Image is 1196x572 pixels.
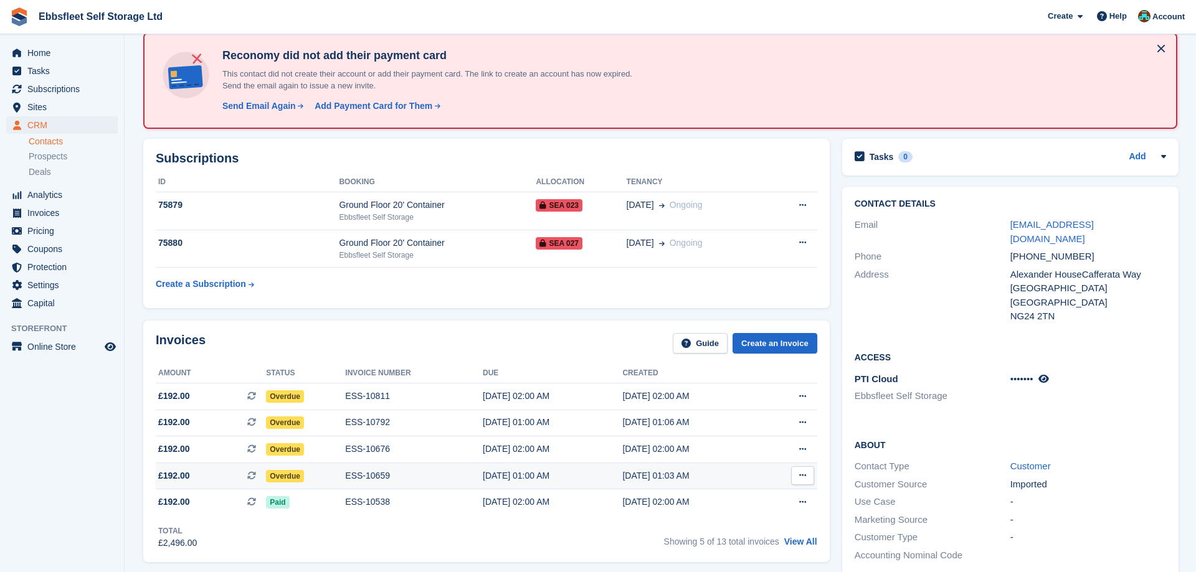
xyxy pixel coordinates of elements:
span: Protection [27,258,102,276]
span: Tasks [27,62,102,80]
th: ID [156,172,339,192]
div: Contact Type [855,459,1010,474]
span: Help [1109,10,1127,22]
div: [DATE] 02:00 AM [622,495,762,509]
a: View All [784,537,817,546]
span: [DATE] [627,199,654,212]
h4: Reconomy did not add their payment card [217,49,653,63]
a: menu [6,98,118,116]
a: Create an Invoice [733,333,817,354]
span: [DATE] [627,237,654,250]
span: Subscriptions [27,80,102,98]
span: Online Store [27,338,102,355]
span: Ongoing [670,200,703,210]
th: Status [266,363,345,383]
img: stora-icon-8386f47178a22dfd0bd8f6a31ec36ba5ce8667c1dd55bd0f319d3a0aa187defe.svg [10,7,29,26]
a: Add Payment Card for Them [310,100,442,113]
a: menu [6,240,118,258]
div: - [1010,513,1166,527]
div: [DATE] 02:00 AM [622,443,762,456]
div: NG24 2TN [1010,309,1166,324]
span: Home [27,44,102,62]
span: £192.00 [158,469,190,482]
span: Ongoing [670,238,703,248]
div: Address [855,268,1010,324]
div: ESS-10538 [345,495,483,509]
span: Overdue [266,470,304,482]
a: menu [6,204,118,222]
div: Send Email Again [222,100,296,113]
span: Showing 5 of 13 total invoices [664,537,779,546]
div: Customer Type [855,530,1010,545]
a: Create a Subscription [156,273,254,296]
div: 75879 [156,199,339,212]
p: This contact did not create their account or add their payment card. The link to create an accoun... [217,68,653,92]
span: £192.00 [158,416,190,429]
a: Deals [29,166,118,179]
span: Account [1152,11,1185,23]
h2: Contact Details [855,199,1166,209]
span: Settings [27,276,102,294]
a: menu [6,186,118,204]
div: Add Payment Card for Them [315,100,432,113]
div: Ebbsfleet Self Storage [339,250,536,261]
img: no-card-linked-e7822e413c904bf8b177c4d89f31251c4716f9871600ec3ca5bfc59e148c83f4.svg [159,49,212,101]
th: Created [622,363,762,383]
div: [DATE] 02:00 AM [483,443,622,456]
span: Create [1048,10,1073,22]
div: Marketing Source [855,513,1010,527]
span: SEA 023 [536,199,582,212]
a: menu [6,276,118,294]
img: George Spring [1138,10,1151,22]
div: 0 [898,151,913,162]
h2: Invoices [156,333,206,354]
span: Prospects [29,151,67,162]
a: menu [6,62,118,80]
h2: About [855,438,1166,451]
span: £192.00 [158,443,190,456]
span: Sites [27,98,102,116]
span: £192.00 [158,390,190,403]
a: menu [6,294,118,312]
span: £192.00 [158,495,190,509]
a: menu [6,80,118,98]
div: [DATE] 02:00 AM [483,390,622,403]
span: Storefront [11,322,124,335]
div: Customer Source [855,477,1010,492]
a: Ebbsfleet Self Storage Ltd [34,6,168,27]
th: Tenancy [627,172,769,192]
div: Ground Floor 20' Container [339,237,536,250]
a: Contacts [29,136,118,148]
div: Accounting Nominal Code [855,548,1010,563]
a: menu [6,44,118,62]
div: Use Case [855,495,1010,509]
div: Imported [1010,477,1166,492]
a: [EMAIL_ADDRESS][DOMAIN_NAME] [1010,219,1094,244]
div: Ebbsfleet Self Storage [339,212,536,223]
div: ESS-10792 [345,416,483,429]
div: [DATE] 01:00 AM [483,416,622,429]
li: Ebbsfleet Self Storage [855,389,1010,403]
a: Guide [673,333,728,354]
div: ESS-10676 [345,443,483,456]
a: Preview store [103,339,118,354]
span: PTI Cloud [855,373,898,384]
span: Paid [266,496,289,509]
th: Due [483,363,622,383]
span: Deals [29,166,51,178]
th: Booking [339,172,536,192]
span: Coupons [27,240,102,258]
div: ESS-10659 [345,469,483,482]
div: [DATE] 02:00 AM [622,390,762,403]
div: - [1010,530,1166,545]
a: menu [6,338,118,355]
div: Email [855,218,1010,246]
div: [GEOGRAPHIC_DATA] [1010,296,1166,310]
span: Overdue [266,443,304,456]
th: Allocation [536,172,626,192]
div: ESS-10811 [345,390,483,403]
span: Analytics [27,186,102,204]
a: menu [6,222,118,240]
div: Ground Floor 20' Container [339,199,536,212]
a: Prospects [29,150,118,163]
